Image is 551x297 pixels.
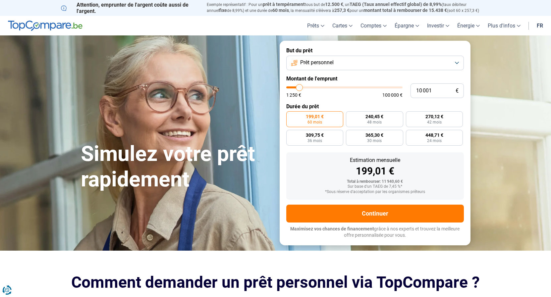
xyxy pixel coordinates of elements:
[425,114,443,119] span: 270,12 €
[290,226,374,231] span: Maximisez vos chances de financement
[286,103,464,110] label: Durée du prêt
[367,120,382,124] span: 48 mois
[334,8,350,13] span: 257,3 €
[286,75,464,82] label: Montant de l'emprunt
[306,133,324,137] span: 309,75 €
[286,47,464,54] label: But du prêt
[423,16,453,35] a: Investir
[307,120,322,124] span: 60 mois
[292,184,459,189] div: Sur base d'un TAEG de 7,45 %*
[367,139,382,143] span: 30 mois
[425,133,443,137] span: 448,71 €
[303,16,328,35] a: Prêts
[325,2,343,7] span: 12.500 €
[61,273,490,291] h2: Comment demander un prêt personnel via TopCompare ?
[219,8,227,13] span: fixe
[286,56,464,70] button: Prêt personnel
[272,8,289,13] span: 60 mois
[263,2,305,7] span: prêt à tempérament
[427,139,442,143] span: 24 mois
[81,141,272,192] h1: Simulez votre prêt rapidement
[456,88,459,94] span: €
[300,59,334,66] span: Prêt personnel
[292,158,459,163] div: Estimation mensuelle
[61,2,199,14] p: Attention, emprunter de l'argent coûte aussi de l'argent.
[427,120,442,124] span: 42 mois
[286,205,464,223] button: Continuer
[286,93,301,97] span: 1 250 €
[328,16,357,35] a: Cartes
[306,114,324,119] span: 199,01 €
[365,133,383,137] span: 365,30 €
[382,93,403,97] span: 100 000 €
[292,179,459,184] div: Total à rembourser: 11 940,60 €
[292,190,459,194] div: *Sous réserve d'acceptation par les organismes prêteurs
[8,21,83,31] img: TopCompare
[286,226,464,239] p: grâce à nos experts et trouvez la meilleure offre personnalisée pour vous.
[350,2,442,7] span: TAEG (Taux annuel effectif global) de 8,99%
[365,114,383,119] span: 240,45 €
[207,2,490,14] p: Exemple représentatif : Pour un tous but de , un (taux débiteur annuel de 8,99%) et une durée de ...
[533,16,547,35] a: fr
[453,16,484,35] a: Énergie
[357,16,391,35] a: Comptes
[363,8,447,13] span: montant total à rembourser de 15.438 €
[307,139,322,143] span: 36 mois
[391,16,423,35] a: Épargne
[484,16,524,35] a: Plus d'infos
[292,166,459,176] div: 199,01 €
